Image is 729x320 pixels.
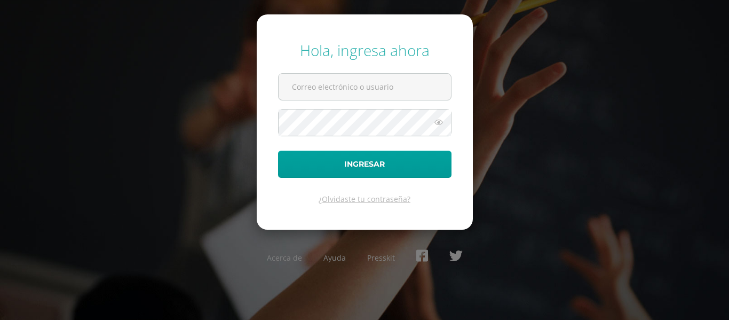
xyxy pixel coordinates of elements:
[279,74,451,100] input: Correo electrónico o usuario
[267,253,302,263] a: Acerca de
[367,253,395,263] a: Presskit
[278,40,451,60] div: Hola, ingresa ahora
[323,253,346,263] a: Ayuda
[278,151,451,178] button: Ingresar
[319,194,410,204] a: ¿Olvidaste tu contraseña?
